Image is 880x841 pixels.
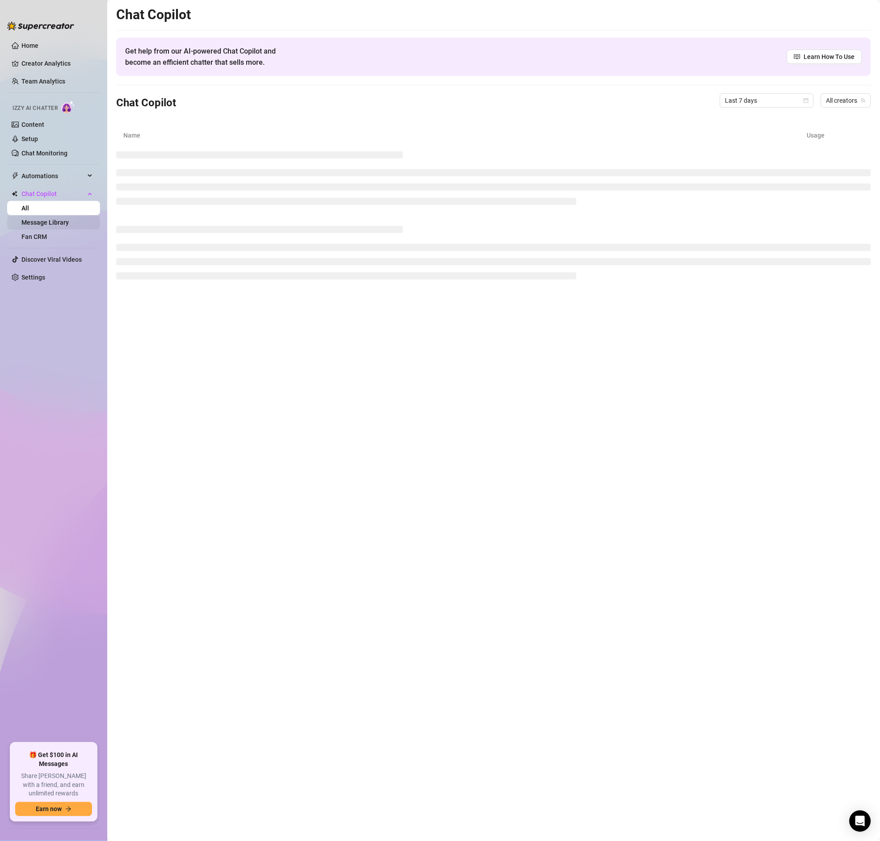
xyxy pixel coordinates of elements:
a: Settings [21,274,45,281]
h3: Chat Copilot [116,96,176,110]
a: Discover Viral Videos [21,256,82,263]
a: Creator Analytics [21,56,93,71]
span: 🎁 Get $100 in AI Messages [15,751,92,769]
span: Earn now [36,806,62,813]
span: Automations [21,169,85,183]
a: Fan CRM [21,233,47,240]
span: read [794,54,800,60]
a: Team Analytics [21,78,65,85]
a: Chat Monitoring [21,150,67,157]
img: AI Chatter [61,100,75,113]
div: Open Intercom Messenger [850,811,871,832]
span: Learn How To Use [804,52,855,62]
a: Message Library [21,219,69,226]
span: Get help from our AI-powered Chat Copilot and become an efficient chatter that sells more. [125,46,297,68]
a: Learn How To Use [787,50,862,64]
a: All [21,205,29,212]
a: Home [21,42,38,49]
a: Setup [21,135,38,142]
h2: Chat Copilot [116,6,871,23]
article: Name [123,130,807,140]
button: Earn nowarrow-right [15,802,92,816]
span: team [861,98,866,103]
a: Content [21,121,44,128]
span: Chat Copilot [21,187,85,201]
article: Usage [807,130,864,140]
img: logo-BBDzfeDw.svg [7,21,74,30]
span: arrow-right [65,806,72,812]
span: Izzy AI Chatter [13,104,58,113]
span: thunderbolt [12,172,19,180]
span: Last 7 days [725,94,808,107]
span: Share [PERSON_NAME] with a friend, and earn unlimited rewards [15,772,92,799]
span: calendar [804,98,809,103]
span: All creators [826,94,866,107]
img: Chat Copilot [12,191,17,197]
